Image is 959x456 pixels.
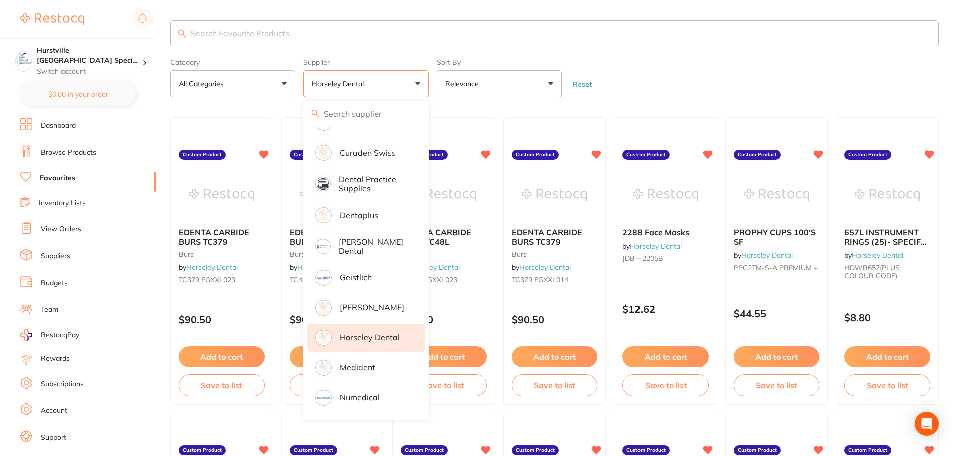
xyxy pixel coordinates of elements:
a: Account [41,406,67,416]
label: Custom Product [401,445,448,455]
a: Horseley Dental [186,263,238,272]
p: Horseley Dental [312,79,368,89]
p: Critical Dental [340,118,393,127]
p: Numedical [340,393,380,402]
b: 2288 Face Masks [622,228,709,237]
img: Horseley Dental [317,331,330,344]
img: PROPHY CUPS 100'S SF [744,170,809,220]
a: Suppliers [41,251,70,261]
img: EDENTA CARBIDE BURS TC379 [522,170,587,220]
img: Henry Schein Halas [317,301,330,314]
img: RestocqPay [20,329,32,341]
button: Save to list [734,374,820,396]
p: Medident [340,363,375,372]
span: by [179,263,238,272]
p: Dental Practice Supplies [339,175,411,193]
button: Save to list [401,374,487,396]
p: Dentaplus [340,211,378,220]
button: Save to list [512,374,598,396]
button: Add to cart [622,346,709,367]
button: Add to cart [844,346,930,367]
span: 2288 Face Masks [622,227,689,237]
span: JDB—2205B [622,254,663,263]
span: PPC2TM-S-A PREMIUM + [734,263,818,272]
span: TC379 FGXXL014 [512,275,568,284]
p: $90.50 [401,314,487,325]
a: Horseley Dental [297,263,349,272]
span: by [734,251,793,260]
img: Restocq Logo [20,13,84,25]
p: Switch account [37,67,142,77]
b: EDENTA CARBIDE BURS TC48L [401,228,487,246]
span: TC48L FGXXL014 [290,275,347,284]
label: Custom Product [734,445,781,455]
small: burs [401,250,487,258]
label: Custom Product [622,445,670,455]
b: EDENTA CARBIDE BURS TC379 [512,228,598,246]
p: All Categories [179,79,228,89]
span: by [512,263,571,272]
label: Sort By [437,58,562,66]
div: Open Intercom Messenger [915,412,939,436]
a: Horseley Dental [408,263,460,272]
label: Custom Product [844,150,891,160]
p: $44.55 [734,308,820,319]
a: Rewards [41,354,70,364]
img: Medident [317,361,330,374]
span: 657L INSTRUMENT RINGS (25)- SPECIFY COLOUR [844,227,927,256]
img: Numedical [317,391,330,404]
img: 657L INSTRUMENT RINGS (25)- SPECIFY COLOUR [855,170,920,220]
label: Category [170,58,295,66]
a: Support [41,433,66,443]
small: burs [179,250,265,258]
button: Horseley Dental [303,70,429,97]
a: Restocq Logo [20,8,84,31]
p: [PERSON_NAME] Dental [339,237,411,256]
button: Add to cart [734,346,820,367]
a: Subscriptions [41,379,84,389]
img: Hurstville Sydney Specialist Periodontics [16,51,31,67]
img: Geistlich [317,271,330,284]
span: EDENTA CARBIDE BURS TC379 [179,227,249,246]
span: PROPHY CUPS 100'S SF [734,227,816,246]
button: Relevance [437,70,562,97]
span: TC379 FGXXL023 [179,275,235,284]
a: RestocqPay [20,329,79,341]
img: Dentaplus [317,209,330,222]
button: Add to cart [290,346,376,367]
button: Add to cart [512,346,598,367]
label: Custom Product [844,445,891,455]
label: Custom Product [290,150,337,160]
a: Favourites [40,173,75,183]
b: PROPHY CUPS 100'S SF [734,228,820,246]
img: EDENTA CARBIDE BURS TC48L [300,170,365,220]
small: burs [290,250,376,258]
img: Erskine Dental [317,240,329,252]
label: Custom Product [512,150,559,160]
p: $12.62 [622,303,709,315]
img: EDENTA CARBIDE BURS TC379 [189,170,254,220]
button: Save to list [290,374,376,396]
h4: Hurstville Sydney Specialist Periodontics [37,46,142,65]
p: $90.50 [512,314,598,325]
p: $8.80 [844,312,930,323]
button: $0.00 in your order [20,82,136,106]
b: 657L INSTRUMENT RINGS (25)- SPECIFY COLOUR [844,228,930,246]
img: EDENTA CARBIDE BURS TC48L [411,170,476,220]
label: Supplier [303,58,429,66]
button: All Categories [170,70,295,97]
span: EDENTA CARBIDE BURS TC48L [401,227,471,246]
p: Relevance [445,79,483,89]
a: Team [41,305,58,315]
label: Custom Product [179,445,226,455]
label: Custom Product [290,445,337,455]
span: by [290,263,349,272]
label: Custom Product [622,150,670,160]
p: Horseley Dental [340,333,400,342]
label: Custom Product [179,150,226,160]
input: Search Favourite Products [170,20,939,46]
a: Horseley Dental [519,263,571,272]
a: Inventory Lists [39,198,86,208]
button: Reset [570,80,595,89]
p: Curaden Swiss [340,148,396,157]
